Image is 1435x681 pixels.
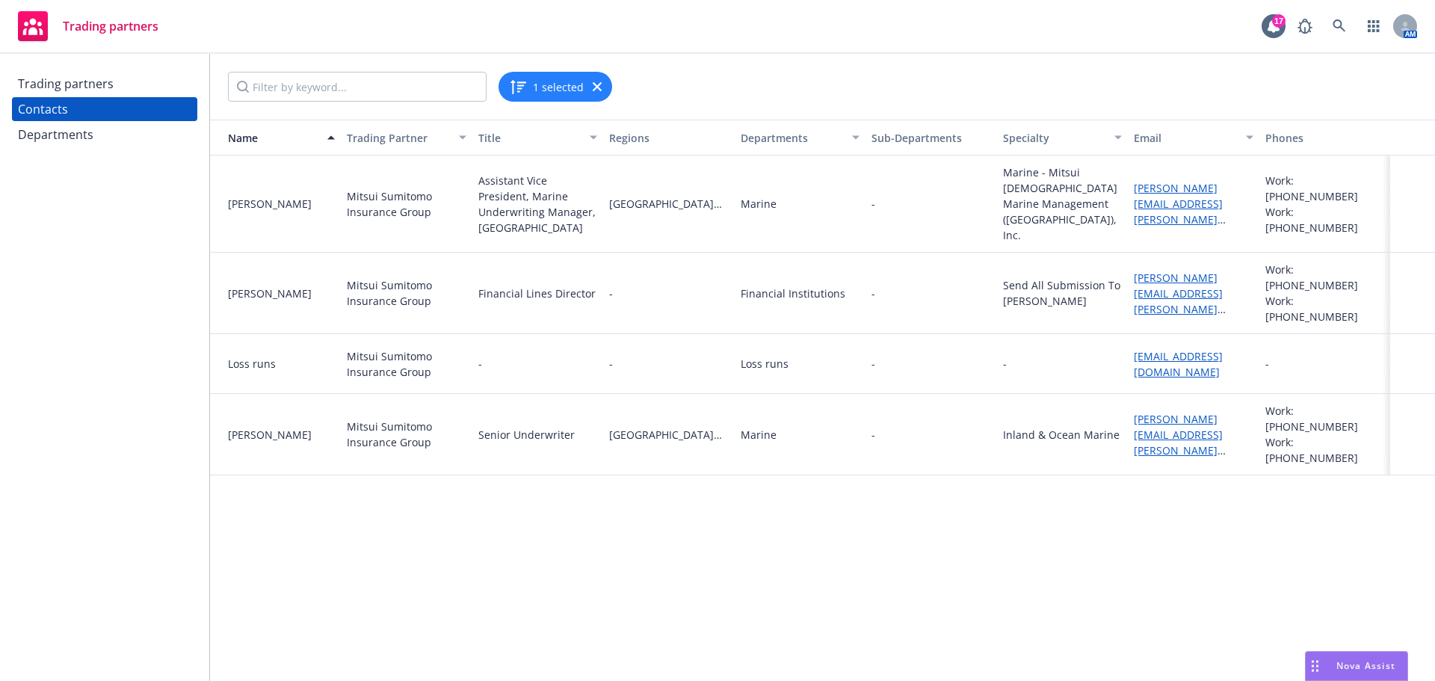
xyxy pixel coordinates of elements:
div: Work: [PHONE_NUMBER] [1265,173,1384,204]
span: - [871,196,875,212]
div: [PERSON_NAME] [228,427,335,443]
span: - [609,356,728,372]
button: Regions [603,120,734,155]
span: [GEOGRAPHIC_DATA][US_STATE] [609,427,728,443]
button: Trading Partner [341,120,472,155]
div: Sub-Departments [871,130,990,146]
div: - [478,356,482,372]
button: Name [210,120,341,155]
div: - [1265,356,1269,372]
a: [PERSON_NAME][EMAIL_ADDRESS][PERSON_NAME][DOMAIN_NAME] [1134,181,1223,242]
div: Work: [PHONE_NUMBER] [1265,434,1384,466]
span: - [871,286,875,301]
input: Filter by keyword... [228,72,487,102]
div: Title [478,130,581,146]
a: [EMAIL_ADDRESS][DOMAIN_NAME] [1134,349,1223,379]
button: Specialty [997,120,1128,155]
div: Work: [PHONE_NUMBER] [1265,262,1384,293]
span: - [871,356,875,372]
span: Trading partners [63,20,158,32]
div: Send All Submission To [PERSON_NAME] [1003,277,1122,309]
button: 1 selected [509,78,584,96]
a: [PERSON_NAME][EMAIL_ADDRESS][PERSON_NAME][DOMAIN_NAME] [1134,412,1223,473]
button: Title [472,120,603,155]
a: Trading partners [12,5,164,47]
div: [PERSON_NAME] [228,286,335,301]
button: Departments [735,120,865,155]
div: Inland & Ocean Marine [1003,427,1120,443]
div: Phones [1265,130,1384,146]
div: Financial Lines Director [478,286,596,301]
div: Work: [PHONE_NUMBER] [1265,403,1384,434]
div: Work: [PHONE_NUMBER] [1265,293,1384,324]
div: Mitsui Sumitomo Insurance Group [347,277,466,309]
div: Name [216,130,318,146]
div: Marine [741,196,777,212]
div: Assistant Vice President, Marine Underwriting Manager, [GEOGRAPHIC_DATA] [478,173,597,235]
div: Specialty [1003,130,1105,146]
a: [PERSON_NAME][EMAIL_ADDRESS][PERSON_NAME][DOMAIN_NAME] [1134,271,1223,332]
div: 17 [1272,14,1286,28]
a: Switch app [1359,11,1389,41]
span: - [609,286,728,301]
div: Senior Underwriter [478,427,575,443]
a: Departments [12,123,197,147]
div: Trading Partner [347,130,449,146]
button: Sub-Departments [865,120,996,155]
span: [GEOGRAPHIC_DATA][US_STATE] [609,196,728,212]
div: Regions [609,130,728,146]
div: Work: [PHONE_NUMBER] [1265,204,1384,235]
div: [PERSON_NAME] [228,196,335,212]
button: Nova Assist [1305,651,1408,681]
a: Contacts [12,97,197,121]
a: Search [1324,11,1354,41]
button: Phones [1259,120,1390,155]
div: - [1003,356,1007,372]
a: Trading partners [12,72,197,96]
div: Departments [741,130,843,146]
div: Marine [741,427,777,443]
div: Email [1134,130,1236,146]
div: Financial Institutions [741,286,845,301]
div: Mitsui Sumitomo Insurance Group [347,348,466,380]
span: Nova Assist [1336,659,1395,672]
div: Trading partners [18,72,114,96]
a: Report a Bug [1290,11,1320,41]
div: Marine - Mitsui [DEMOGRAPHIC_DATA] Marine Management ([GEOGRAPHIC_DATA]), Inc. [1003,164,1122,243]
div: Departments [18,123,93,147]
button: Email [1128,120,1259,155]
div: Loss runs [228,356,335,372]
div: Mitsui Sumitomo Insurance Group [347,188,466,220]
span: - [871,427,875,443]
div: Loss runs [741,356,789,372]
div: Drag to move [1306,652,1324,680]
div: Mitsui Sumitomo Insurance Group [347,419,466,450]
div: Contacts [18,97,68,121]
